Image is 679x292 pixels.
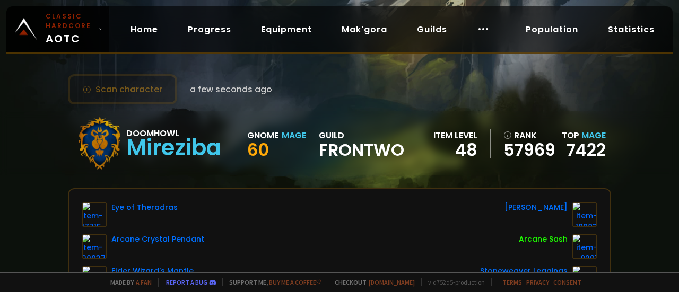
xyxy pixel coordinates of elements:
a: Population [517,19,587,40]
div: Elder Wizard's Mantle [111,266,194,277]
div: Eye of Theradras [111,202,178,213]
div: Arcane Crystal Pendant [111,234,204,245]
div: Doomhowl [126,127,221,140]
a: Classic HardcoreAOTC [6,6,109,52]
a: Consent [553,278,581,286]
div: Stoneweaver Leggings [480,266,568,277]
a: Report a bug [166,278,207,286]
a: Statistics [599,19,663,40]
div: item level [433,129,477,142]
div: rank [503,129,555,142]
img: item-20037 [82,234,107,259]
a: Privacy [526,278,549,286]
span: Support me, [222,278,321,286]
button: Scan character [68,74,177,104]
span: Checkout [328,278,415,286]
a: Guilds [408,19,456,40]
div: guild [319,129,404,158]
small: Classic Hardcore [46,12,94,31]
a: Terms [502,278,522,286]
img: item-18083 [572,202,597,227]
div: Mireziba [126,140,221,156]
a: a fan [136,278,152,286]
span: a few seconds ago [190,83,272,96]
img: item-8291 [572,234,597,259]
span: Frontwo [319,142,404,158]
a: Mak'gora [333,19,396,40]
a: Equipment [253,19,320,40]
div: [PERSON_NAME] [504,202,568,213]
div: Top [562,129,606,142]
a: Progress [179,19,240,40]
div: Arcane Sash [519,234,568,245]
span: 60 [247,138,269,162]
a: 57969 [503,142,555,158]
a: Home [122,19,167,40]
img: item-17715 [82,202,107,227]
a: 7422 [567,138,606,162]
div: Mage [282,129,306,142]
span: v. d752d5 - production [421,278,485,286]
span: AOTC [46,12,94,47]
a: Buy me a coffee [269,278,321,286]
span: Mage [581,129,606,141]
span: Made by [104,278,152,286]
a: [DOMAIN_NAME] [369,278,415,286]
div: Gnome [247,129,278,142]
div: 48 [433,142,477,158]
